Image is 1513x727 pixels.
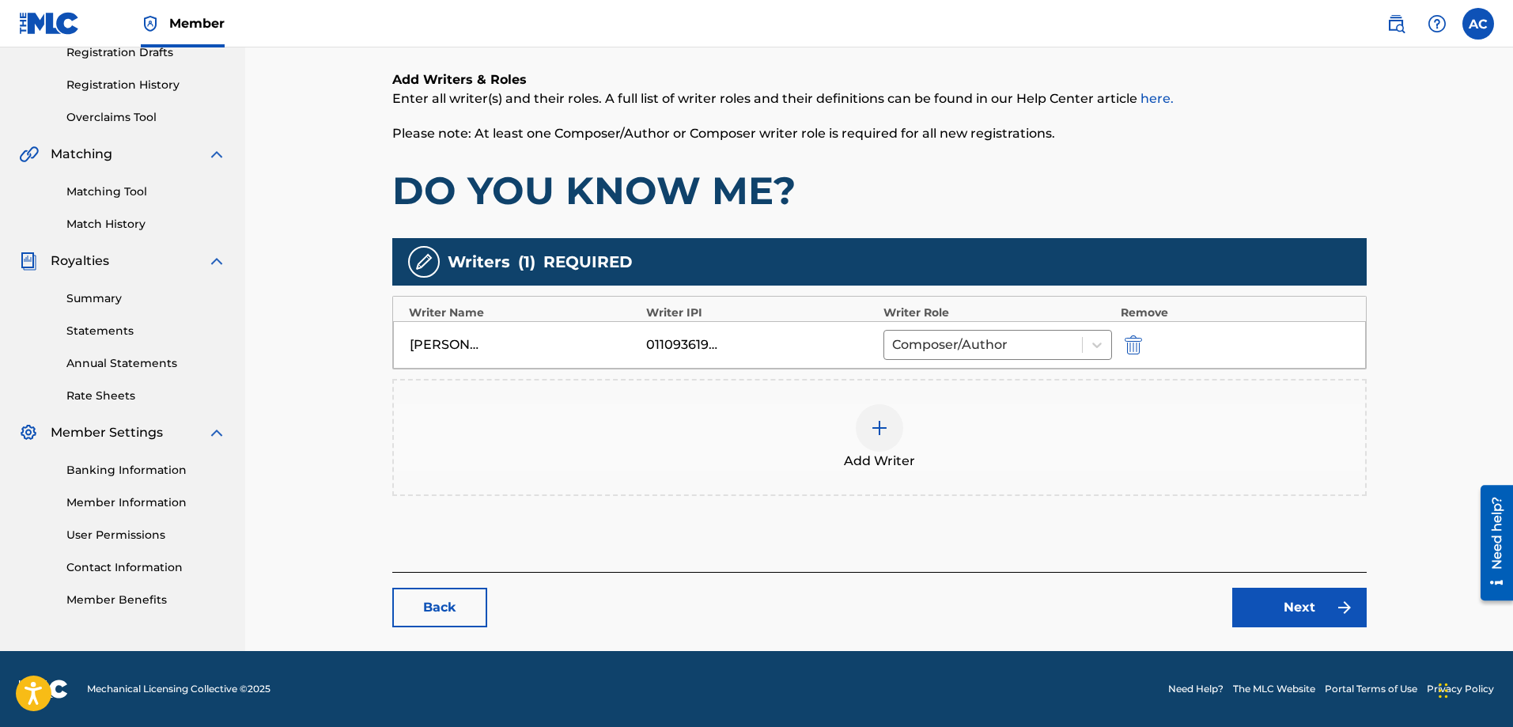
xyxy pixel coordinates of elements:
[66,462,226,479] a: Banking Information
[66,355,226,372] a: Annual Statements
[414,252,433,271] img: writers
[1325,682,1417,696] a: Portal Terms of Use
[1428,14,1447,33] img: help
[518,250,535,274] span: ( 1 )
[392,588,487,627] a: Back
[66,216,226,233] a: Match History
[392,70,1367,89] h6: Add Writers & Roles
[19,12,80,35] img: MLC Logo
[392,91,1174,106] span: Enter all writer(s) and their roles. A full list of writer roles and their definitions can be fou...
[66,184,226,200] a: Matching Tool
[1434,651,1513,727] iframe: Chat Widget
[66,290,226,307] a: Summary
[1462,8,1494,40] div: User Menu
[169,14,225,32] span: Member
[883,305,1113,321] div: Writer Role
[1140,91,1174,106] a: here.
[19,680,68,699] img: logo
[66,323,226,339] a: Statements
[392,126,1055,141] span: Please note: At least one Composer/Author or Composer writer role is required for all new registr...
[66,109,226,126] a: Overclaims Tool
[66,77,226,93] a: Registration History
[543,250,633,274] span: REQUIRED
[66,494,226,511] a: Member Information
[19,423,38,442] img: Member Settings
[870,418,889,437] img: add
[87,682,270,696] span: Mechanical Licensing Collective © 2025
[1232,588,1367,627] a: Next
[66,44,226,61] a: Registration Drafts
[1121,305,1350,321] div: Remove
[1427,682,1494,696] a: Privacy Policy
[646,305,876,321] div: Writer IPI
[1380,8,1412,40] a: Public Search
[51,423,163,442] span: Member Settings
[1125,335,1142,354] img: 12a2ab48e56ec057fbd8.svg
[844,452,915,471] span: Add Writer
[51,252,109,271] span: Royalties
[51,145,112,164] span: Matching
[1233,682,1315,696] a: The MLC Website
[1386,14,1405,33] img: search
[1168,682,1224,696] a: Need Help?
[1421,8,1453,40] div: Help
[207,145,226,164] img: expand
[1469,479,1513,607] iframe: Resource Center
[141,14,160,33] img: Top Rightsholder
[392,167,1367,214] h1: DO YOU KNOW ME?
[1335,598,1354,617] img: f7272a7cc735f4ea7f67.svg
[207,423,226,442] img: expand
[1439,667,1448,714] div: Drag
[19,145,39,164] img: Matching
[66,559,226,576] a: Contact Information
[448,250,510,274] span: Writers
[409,305,638,321] div: Writer Name
[66,592,226,608] a: Member Benefits
[66,527,226,543] a: User Permissions
[207,252,226,271] img: expand
[19,252,38,271] img: Royalties
[66,388,226,404] a: Rate Sheets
